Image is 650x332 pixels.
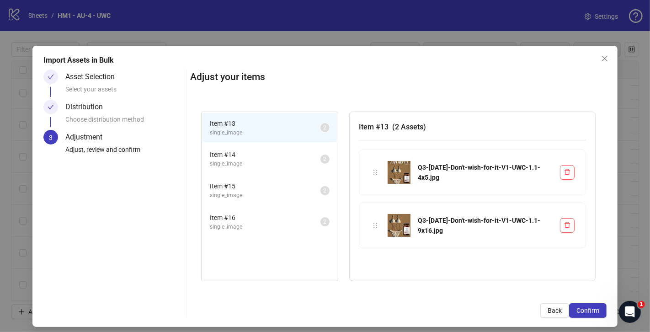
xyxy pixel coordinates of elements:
sup: 2 [320,155,330,164]
h2: Adjust your items [190,70,607,85]
div: Distribution [65,100,110,114]
div: holder [370,167,380,177]
span: 2 [323,187,326,194]
div: Adjust, review and confirm [65,145,182,160]
span: Confirm [576,307,599,314]
span: Item # 15 [210,181,320,191]
div: Import Assets in Bulk [43,55,607,66]
span: close [601,55,608,62]
span: 2 [323,156,326,162]
img: Q3-09-SEP-2025-Don't-wish-for-it-V1-UWC-1.1-9x16.jpg [388,214,410,237]
span: Item # 14 [210,150,320,160]
div: Asset Selection [65,70,122,84]
span: delete [564,222,570,228]
sup: 2 [320,123,330,132]
span: 1 [638,301,645,308]
span: ( 2 Assets ) [392,123,426,131]
span: check [48,104,54,110]
span: 2 [323,219,326,225]
img: Q3-09-SEP-2025-Don't-wish-for-it-V1-UWC-1.1-4x5.jpg [388,161,410,184]
button: Delete [560,165,575,180]
sup: 2 [320,217,330,226]
div: Choose distribution method [65,114,182,130]
span: holder [372,169,378,176]
span: 2 [323,124,326,131]
span: single_image [210,223,320,231]
span: single_image [210,191,320,200]
span: holder [372,222,378,229]
span: single_image [210,160,320,168]
div: Select your assets [65,84,182,100]
button: Confirm [569,303,607,318]
h3: Item # 13 [359,121,586,133]
button: Delete [560,218,575,233]
span: check [48,74,54,80]
iframe: Intercom live chat [619,301,641,323]
span: Item # 13 [210,118,320,129]
sup: 2 [320,186,330,195]
span: 3 [49,134,53,141]
div: Adjustment [65,130,110,145]
span: single_image [210,129,320,137]
span: Back [548,307,562,314]
button: Close [597,51,612,66]
div: Q3-[DATE]-Don't-wish-for-it-V1-UWC-1.1-9x16.jpg [418,215,553,236]
button: Back [540,303,569,318]
div: Q3-[DATE]-Don't-wish-for-it-V1-UWC-1.1-4x5.jpg [418,162,553,182]
span: Item # 16 [210,213,320,223]
span: delete [564,169,570,175]
div: holder [370,220,380,230]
